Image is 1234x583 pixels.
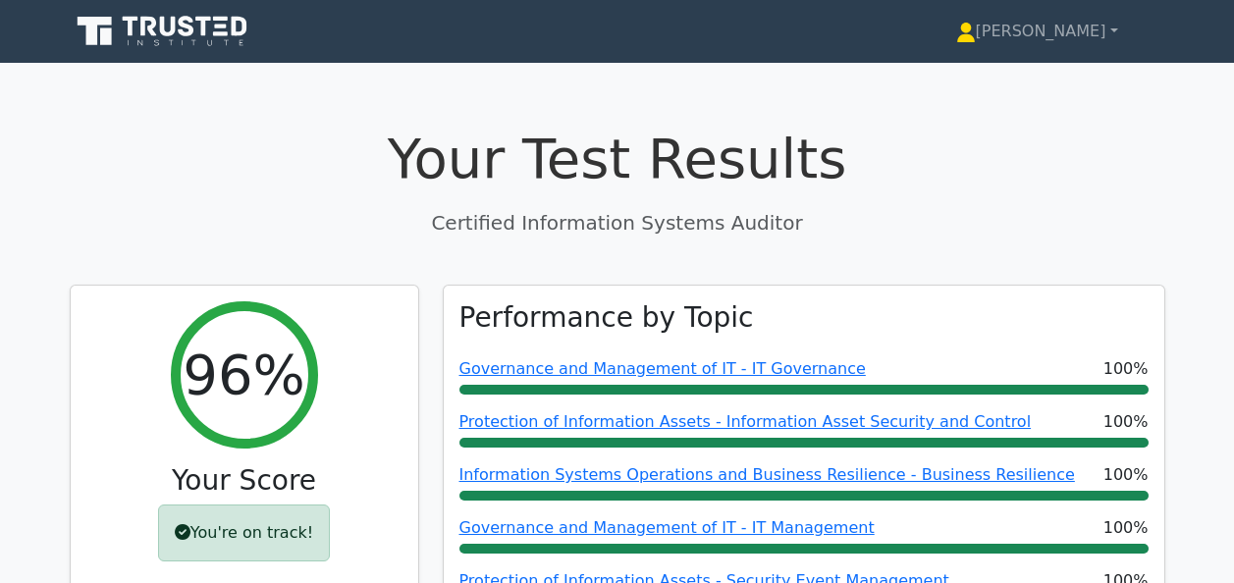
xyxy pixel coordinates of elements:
[1103,357,1149,381] span: 100%
[1103,463,1149,487] span: 100%
[909,12,1165,51] a: [PERSON_NAME]
[158,504,330,561] div: You're on track!
[183,342,304,407] h2: 96%
[1103,516,1149,540] span: 100%
[86,464,402,498] h3: Your Score
[459,301,754,335] h3: Performance by Topic
[70,126,1165,191] h1: Your Test Results
[459,412,1032,431] a: Protection of Information Assets - Information Asset Security and Control
[459,465,1075,484] a: Information Systems Operations and Business Resilience - Business Resilience
[70,208,1165,238] p: Certified Information Systems Auditor
[459,359,866,378] a: Governance and Management of IT - IT Governance
[459,518,875,537] a: Governance and Management of IT - IT Management
[1103,410,1149,434] span: 100%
